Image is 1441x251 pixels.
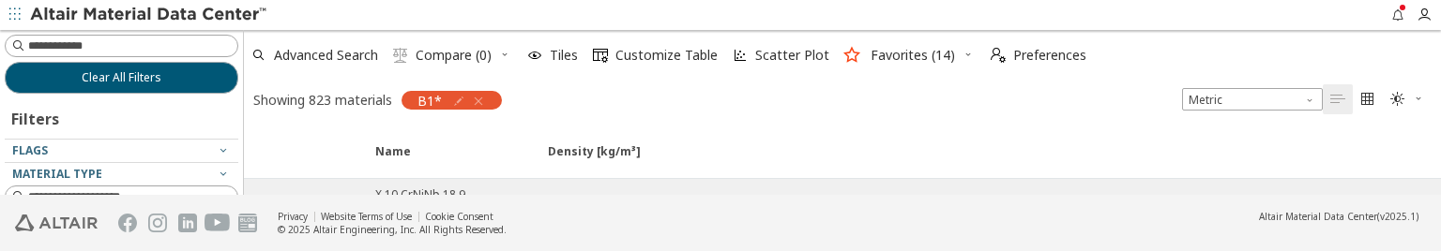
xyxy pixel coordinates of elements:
div: © 2025 Altair Engineering, Inc. All Rights Reserved. [278,223,507,236]
button: Clear All Filters [5,62,238,94]
span: Flags [12,142,48,158]
div: Filters [5,94,68,139]
span: Preferences [1013,49,1086,62]
span: Material Type [12,166,102,182]
i:  [393,48,408,63]
span: Scatter Plot [755,49,829,62]
button: Tile View [1353,84,1383,114]
button: Material Type [5,163,238,185]
div: Showing 823 materials [253,91,392,109]
button: Theme [1383,84,1432,114]
i:  [1390,92,1405,107]
span: Name [375,143,411,177]
span: Clear All Filters [82,70,161,85]
span: Compare (0) [416,49,492,62]
span: Advanced Search [274,49,378,62]
span: Expand [281,143,323,177]
span: Density [kg/m³] [548,143,641,177]
img: Altair Engineering [15,214,98,231]
div: X 10 CrNiNb 18 9 [375,186,537,202]
span: Name [364,143,537,177]
button: Flags [5,140,238,162]
div: Unit System [1182,88,1323,111]
a: Privacy [278,210,308,223]
span: Tiles [550,49,578,62]
span: Metric [1182,88,1323,111]
a: Cookie Consent [425,210,493,223]
div: (v2025.1) [1259,210,1418,223]
i:  [1360,92,1375,107]
i:  [991,48,1006,63]
i:  [1330,92,1345,107]
span: Favorite [323,143,364,177]
span: Favorites (14) [871,49,955,62]
span: Customize Table [615,49,718,62]
span: Density [kg/m³] [537,143,1418,177]
span: Altair Material Data Center [1259,210,1377,223]
i:  [593,48,608,63]
button: Table View [1323,84,1353,114]
a: Website Terms of Use [321,210,412,223]
img: Altair Material Data Center [30,6,269,24]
